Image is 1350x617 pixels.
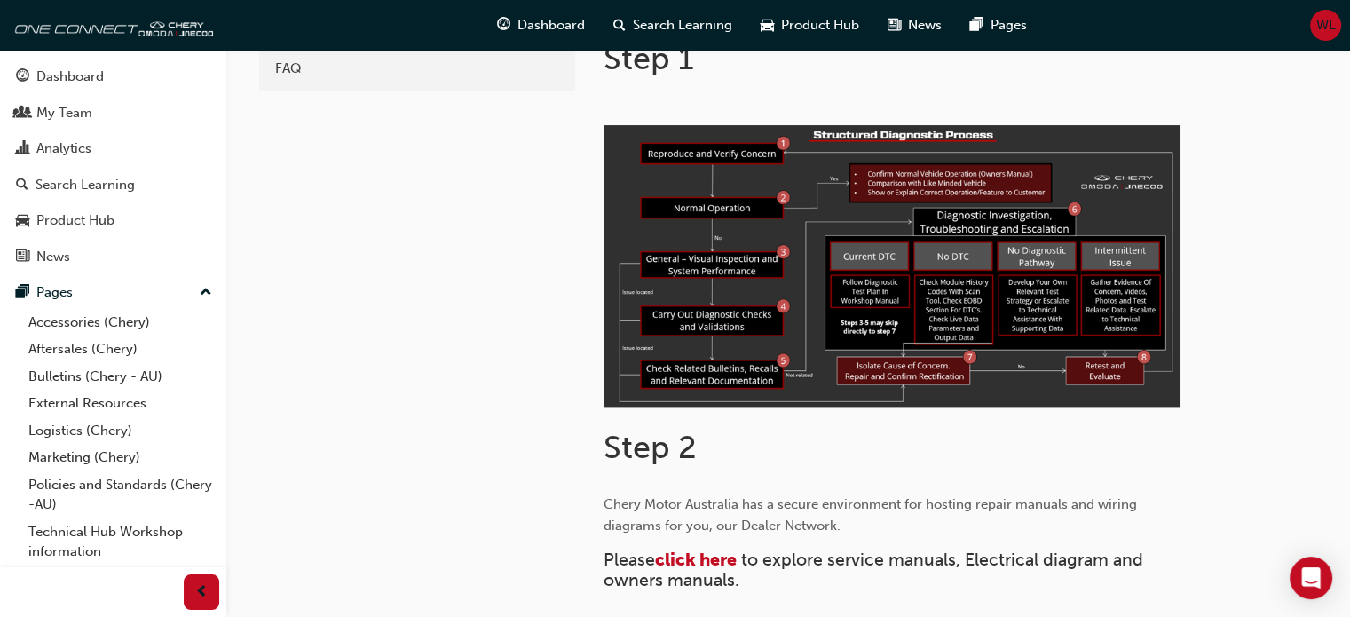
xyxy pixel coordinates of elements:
span: Step 1 [604,39,694,77]
a: My Team [7,97,219,130]
div: Dashboard [36,67,104,87]
a: search-iconSearch Learning [599,7,746,44]
a: click here [655,550,737,570]
a: news-iconNews [873,7,956,44]
a: Accessories (Chery) [21,309,219,336]
a: Logistics (Chery) [21,417,219,445]
span: people-icon [16,106,29,122]
span: Pages [991,15,1027,36]
span: up-icon [200,281,212,305]
span: prev-icon [195,581,209,604]
a: Analytics [7,132,219,165]
a: Marketing (Chery) [21,444,219,471]
span: pages-icon [970,14,983,36]
span: pages-icon [16,285,29,301]
a: Dashboard [7,60,219,93]
button: Pages [7,276,219,309]
span: WL [1316,15,1336,36]
img: oneconnect [9,7,213,43]
a: Bulletins (Chery - AU) [21,363,219,391]
a: FAQ [266,53,568,84]
a: Product Hub [7,204,219,237]
span: guage-icon [497,14,510,36]
a: External Resources [21,390,219,417]
span: search-icon [613,14,626,36]
span: news-icon [888,14,901,36]
span: Product Hub [781,15,859,36]
span: Search Learning [633,15,732,36]
button: DashboardMy TeamAnalyticsSearch LearningProduct HubNews [7,57,219,276]
span: guage-icon [16,69,29,85]
span: chart-icon [16,141,29,157]
span: news-icon [16,249,29,265]
div: Search Learning [36,175,135,195]
a: Aftersales (Chery) [21,336,219,363]
span: Step 2 [604,428,697,466]
div: Product Hub [36,210,114,231]
span: Please [604,550,655,570]
a: News [7,241,219,273]
div: My Team [36,103,92,123]
a: Policies and Standards (Chery -AU) [21,471,219,518]
div: News [36,247,70,267]
span: to explore service manuals, Electrical diagram and owners manuals. [604,550,1148,590]
span: search-icon [16,178,28,194]
a: Search Learning [7,169,219,202]
div: Open Intercom Messenger [1290,557,1332,599]
span: car-icon [16,213,29,229]
a: pages-iconPages [956,7,1041,44]
div: Pages [36,282,73,303]
a: Technical Hub Workshop information [21,518,219,566]
span: News [908,15,942,36]
button: WL [1310,10,1341,41]
div: Analytics [36,138,91,159]
span: car-icon [761,14,774,36]
div: FAQ [275,59,559,79]
span: Dashboard [517,15,585,36]
a: car-iconProduct Hub [746,7,873,44]
a: guage-iconDashboard [483,7,599,44]
a: All Pages [21,566,219,593]
span: Chery Motor Australia has a secure environment for hosting repair manuals and wiring diagrams for... [604,496,1141,534]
